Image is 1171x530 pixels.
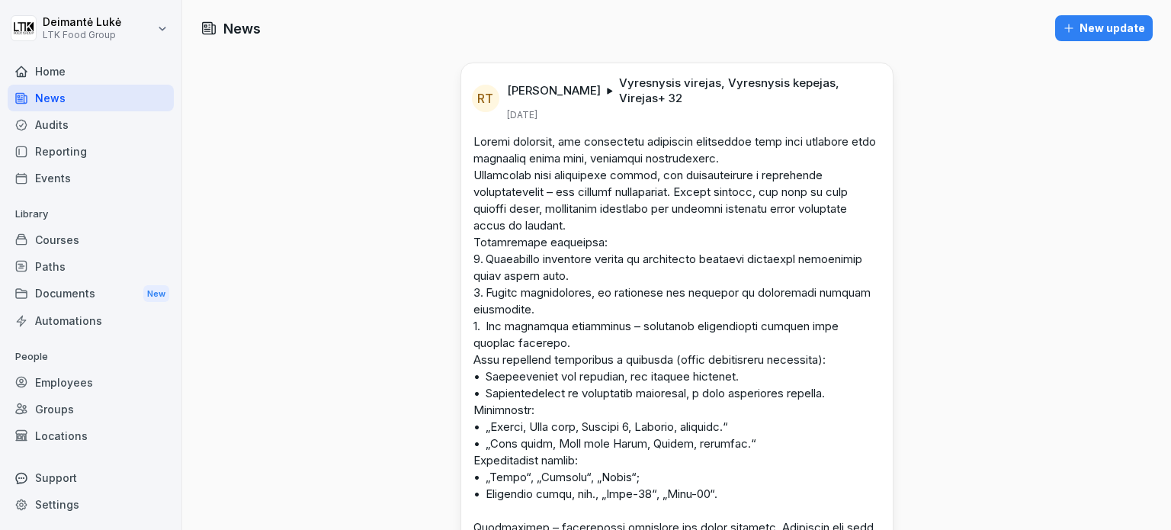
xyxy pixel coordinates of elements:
p: People [8,345,174,369]
a: Automations [8,307,174,334]
div: RT [472,85,499,112]
p: LTK Food Group [43,30,121,40]
p: Deimantė Lukė [43,16,121,29]
a: Audits [8,111,174,138]
a: Events [8,165,174,191]
a: Paths [8,253,174,280]
a: Groups [8,396,174,422]
a: Home [8,58,174,85]
a: Settings [8,491,174,518]
a: Courses [8,226,174,253]
p: Vyresnysis virejas, Vyresnysis kepejas, Virejas + 32 [619,75,874,106]
p: [DATE] [507,109,537,121]
div: Documents [8,280,174,308]
h1: News [223,18,261,39]
a: Employees [8,369,174,396]
div: New [143,285,169,303]
button: New update [1055,15,1153,41]
a: Reporting [8,138,174,165]
a: DocumentsNew [8,280,174,308]
a: Locations [8,422,174,449]
div: New update [1063,20,1145,37]
a: News [8,85,174,111]
div: Support [8,464,174,491]
p: [PERSON_NAME] [507,83,601,98]
p: Library [8,202,174,226]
